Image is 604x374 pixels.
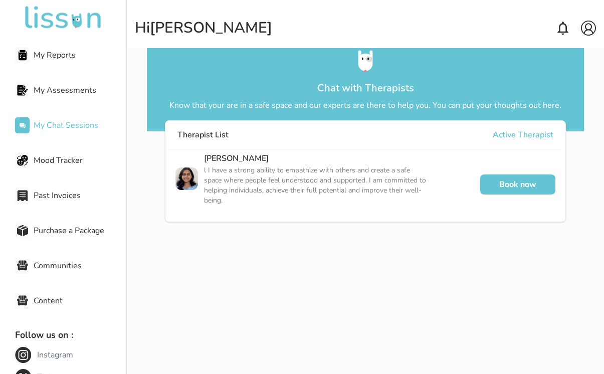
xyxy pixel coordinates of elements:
span: Content [34,295,126,307]
div: Hi [PERSON_NAME] [135,19,272,37]
img: Mood Tracker [17,155,28,166]
span: Mood Tracker [34,154,126,166]
img: account.svg [581,21,596,36]
div: Active Therapist [493,129,553,141]
span: My Assessments [34,84,126,96]
span: Purchase a Package [34,225,126,237]
img: My Assessments [17,85,28,96]
span: Past Invoices [34,190,126,202]
img: imag [348,44,383,79]
img: My Reports [17,50,28,61]
img: Communities [17,260,28,271]
img: My Chat Sessions [17,120,28,131]
div: Know that your are in a safe space and our experts are there to help you. You can put your though... [169,99,561,111]
div: Therapist List [177,129,229,141]
img: Past Invoices [17,190,28,201]
img: undefined [23,6,103,30]
div: Chat with Therapists [317,81,414,95]
img: Content [17,295,28,306]
a: InstagramInstagram [15,347,126,363]
span: Communities [34,260,126,272]
div: [PERSON_NAME] [204,151,411,165]
img: Purchase a Package [17,225,28,236]
span: My Chat Sessions [34,119,126,131]
div: l I have a strong ability to empathize with others and create a safe space where people feel unde... [204,165,434,206]
button: Book now [480,174,555,195]
span: My Reports [34,49,126,61]
p: Follow us on : [15,328,126,342]
span: Instagram [37,349,73,361]
img: Picture of the author [175,167,198,190]
img: Instagram [15,347,31,363]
